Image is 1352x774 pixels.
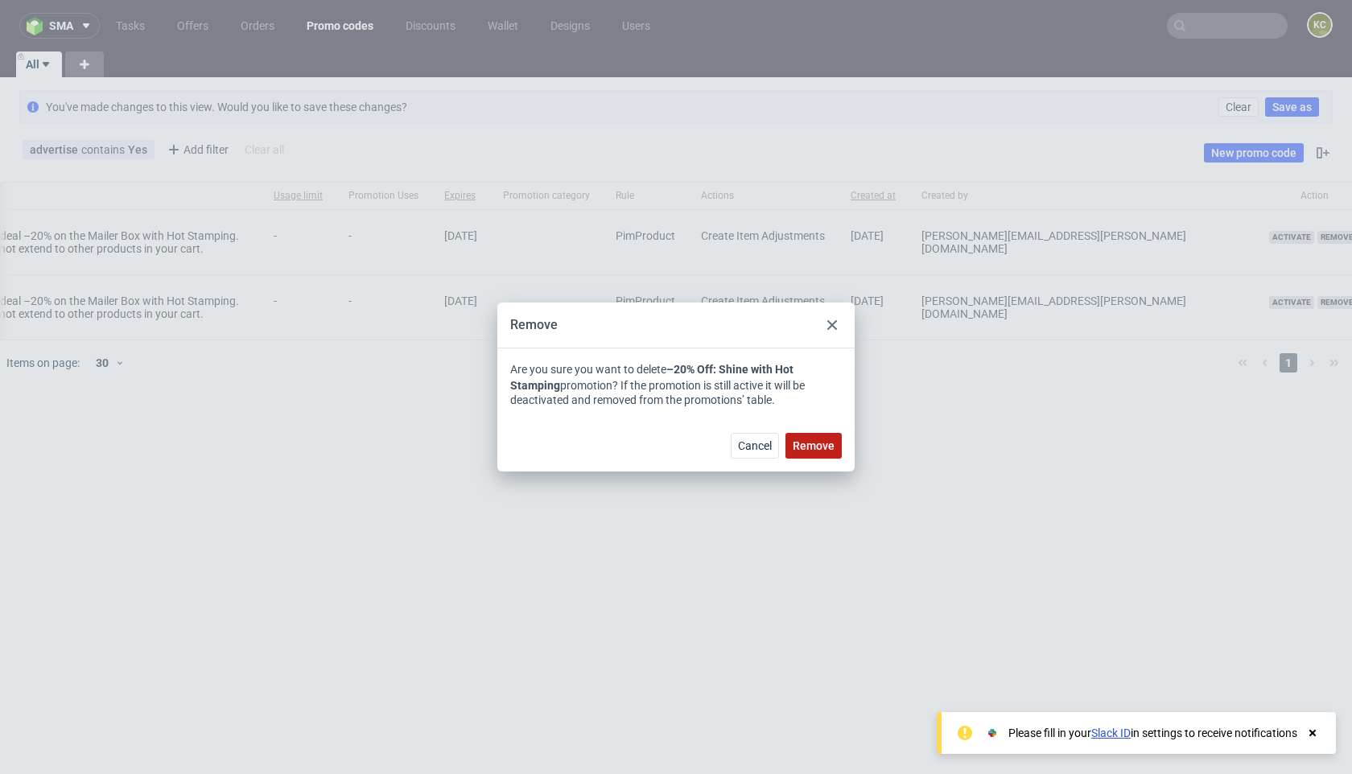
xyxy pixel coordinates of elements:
[785,433,842,459] button: Remove
[731,433,779,459] button: Cancel
[510,361,842,406] div: Are you sure you want to delete promotion? If the promotion is still active it will be deactivate...
[738,440,772,451] span: Cancel
[1091,727,1131,739] a: Slack ID
[793,440,835,451] span: Remove
[510,316,558,334] div: Remove
[1008,725,1297,741] div: Please fill in your in settings to receive notifications
[984,725,1000,741] img: Slack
